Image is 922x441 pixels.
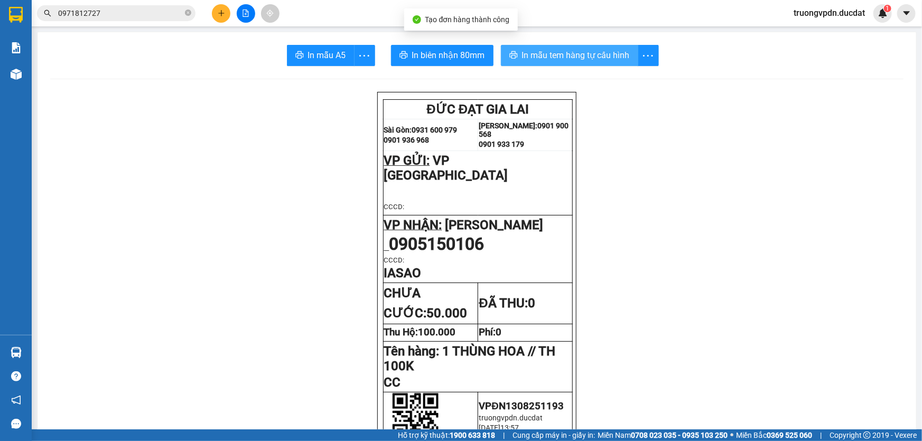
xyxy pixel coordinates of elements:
strong: 0931 600 979 [39,35,90,45]
span: more [355,49,375,62]
img: qr-code [392,393,439,440]
span: Hỗ trợ kỹ thuật: [398,429,495,441]
span: more [638,49,658,62]
span: truongvpdn.ducdat [785,6,873,20]
span: ĐỨC ĐẠT GIA LAI [427,102,529,117]
span: | [503,429,505,441]
span: search [44,10,51,17]
button: more [638,45,659,66]
strong: [PERSON_NAME]: [479,121,537,130]
span: close-circle [185,8,191,18]
strong: 0901 936 968 [7,46,59,57]
span: check-circle [413,15,421,24]
span: IASAO [384,266,422,280]
span: printer [295,51,304,61]
strong: 0931 600 979 [412,126,458,134]
span: VP NHẬN: [384,218,442,232]
strong: 0369 525 060 [767,431,812,439]
span: VPĐN1308251193 [479,400,563,412]
span: printer [399,51,408,61]
span: | [820,429,822,441]
strong: ĐÃ THU: [479,296,535,311]
strong: 0901 900 568 [94,30,179,50]
span: VP GỬI: [384,153,430,168]
span: CCCD: [384,203,405,211]
span: aim [266,10,274,17]
strong: 0901 936 968 [384,136,430,144]
button: plus [212,4,230,23]
span: message [11,419,21,429]
img: icon-new-feature [878,8,888,18]
button: printerIn mẫu tem hàng tự cấu hình [501,45,638,66]
img: warehouse-icon [11,347,22,358]
strong: 1900 633 818 [450,431,495,439]
button: printerIn mẫu A5 [287,45,355,66]
span: Cung cấp máy in - giấy in: [513,429,595,441]
span: question-circle [11,371,21,381]
strong: 0901 933 179 [479,140,524,148]
span: 100.000 [418,326,456,338]
span: plus [218,10,225,17]
span: 0 [528,296,535,311]
span: truongvpdn.ducdat [479,414,543,422]
strong: 0901 933 179 [94,51,146,61]
img: warehouse-icon [11,69,22,80]
span: Tên hàng: [384,344,556,373]
span: Miền Bắc [736,429,812,441]
span: In biên nhận 80mm [412,49,485,62]
button: file-add [237,4,255,23]
button: caret-down [897,4,916,23]
span: CC [384,375,401,390]
span: In mẫu A5 [308,49,346,62]
span: 0905150106 [389,234,485,254]
span: ĐỨC ĐẠT GIA LAI [42,10,144,25]
button: printerIn biên nhận 80mm [391,45,493,66]
span: [DATE] [479,424,500,432]
button: more [354,45,375,66]
span: Miền Nam [598,429,728,441]
span: 0 [496,326,501,338]
strong: Thu Hộ: [384,326,456,338]
img: logo-vxr [9,7,23,23]
span: ⚪️ [730,433,733,437]
strong: Sài Gòn: [384,126,412,134]
strong: 0901 900 568 [479,121,569,138]
strong: [PERSON_NAME]: [94,30,160,40]
span: file-add [242,10,249,17]
span: caret-down [902,8,911,18]
strong: 0708 023 035 - 0935 103 250 [631,431,728,439]
strong: CHƯA CƯỚC: [384,286,468,321]
span: close-circle [185,10,191,16]
span: 1 [886,5,889,12]
span: 50.000 [427,306,468,321]
strong: Phí: [479,326,501,338]
span: Tạo đơn hàng thành công [425,15,510,24]
span: copyright [863,431,871,439]
strong: Sài Gòn: [7,35,39,45]
span: notification [11,395,21,405]
span: CCCD: [384,256,405,264]
span: In mẫu tem hàng tự cấu hình [522,49,630,62]
input: Tìm tên, số ĐT hoặc mã đơn [58,7,183,19]
span: VP GỬI: [7,66,53,81]
span: VP [GEOGRAPHIC_DATA] [7,66,131,96]
button: aim [261,4,280,23]
span: printer [509,51,518,61]
sup: 1 [884,5,891,12]
img: solution-icon [11,42,22,53]
span: [PERSON_NAME] [445,218,544,232]
span: 13:57 [500,424,519,432]
span: VP [GEOGRAPHIC_DATA] [384,153,508,183]
span: 1 THÙNG HOA // TH 100K [384,344,556,373]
